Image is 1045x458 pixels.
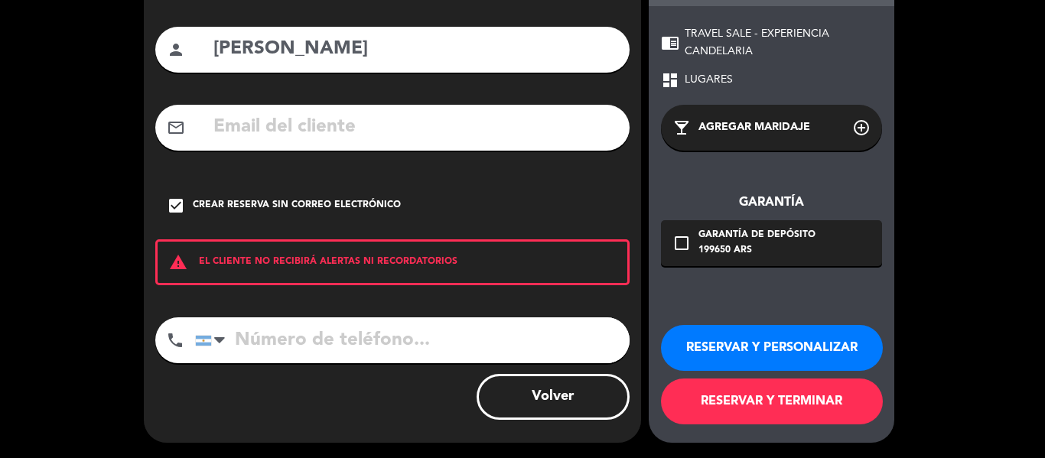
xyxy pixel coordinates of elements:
[195,317,630,363] input: Número de teléfono...
[661,71,679,89] span: dashboard
[166,331,184,349] i: phone
[155,239,630,285] div: EL CLIENTE NO RECIBIRÁ ALERTAS NI RECORDATORIOS
[477,374,630,420] button: Volver
[661,193,882,213] div: Garantía
[158,253,199,271] i: warning
[661,34,679,52] span: chrome_reader_mode
[167,197,185,215] i: check_box
[698,228,815,243] div: Garantía de depósito
[661,378,883,424] button: RESERVAR Y TERMINAR
[698,243,815,258] div: 199650 ARS
[661,105,882,151] button: local_barAgregar maridajeadd_circle_outline
[672,119,691,137] i: local_bar
[661,325,883,371] button: RESERVAR Y PERSONALIZAR
[672,234,691,252] i: check_box_outline_blank
[167,119,185,137] i: mail_outline
[698,119,810,136] span: Agregar maridaje
[212,112,618,143] input: Email del cliente
[212,34,618,65] input: Nombre del cliente
[167,41,185,59] i: person
[196,318,231,362] div: Argentina: +54
[685,71,733,89] span: LUGARES
[852,119,871,137] i: add_circle_outline
[193,198,401,213] div: Crear reserva sin correo electrónico
[685,25,882,60] span: TRAVEL SALE - EXPERIENCIA CANDELARIA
